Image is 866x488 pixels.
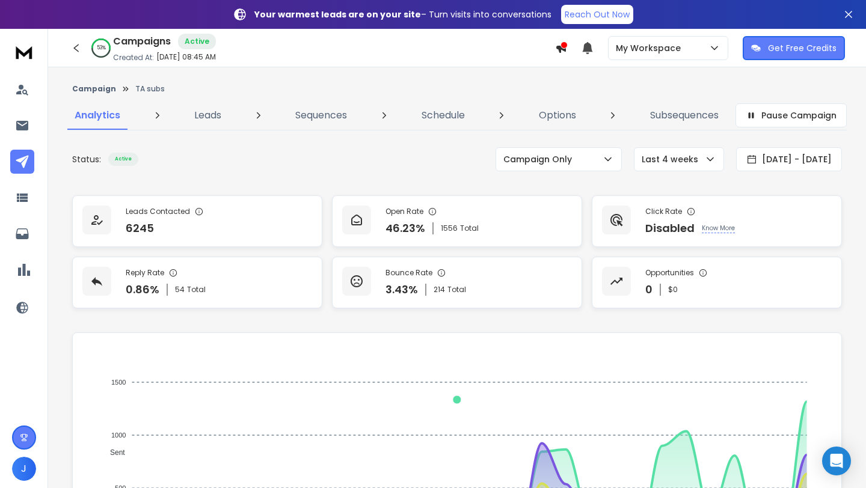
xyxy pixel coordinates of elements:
p: Reply Rate [126,268,164,278]
div: Active [178,34,216,49]
p: Opportunities [645,268,694,278]
p: Options [539,108,576,123]
p: Know More [702,224,735,233]
a: Reply Rate0.86%54Total [72,257,322,308]
p: 0.86 % [126,281,159,298]
button: Campaign [72,84,116,94]
a: Leads [187,101,229,130]
span: Sent [101,448,125,457]
p: Leads [194,108,221,123]
span: Total [187,285,206,294]
p: Analytics [75,108,120,123]
span: Total [460,224,479,233]
button: Get Free Credits [743,36,845,60]
p: 46.23 % [385,220,425,237]
p: My Workspace [616,42,686,54]
p: Bounce Rate [385,268,432,278]
p: – Turn visits into conversations [254,8,551,20]
a: Schedule [414,101,472,130]
p: Campaign Only [503,153,577,165]
a: Sequences [288,101,354,130]
p: TA subs [135,84,165,94]
tspan: 1500 [111,379,126,386]
p: Leads Contacted [126,207,190,216]
p: 0 [645,281,653,298]
span: 214 [434,285,445,294]
a: Open Rate46.23%1556Total [332,195,582,247]
a: Options [532,101,583,130]
a: Click RateDisabledKnow More [592,195,842,247]
p: Status: [72,153,101,165]
img: logo [12,41,36,63]
button: Pause Campaign [735,103,847,127]
p: Reach Out Now [565,8,630,20]
a: Subsequences [643,101,726,130]
p: $ 0 [668,285,678,294]
p: [DATE] 08:45 AM [156,52,216,62]
span: 54 [175,285,185,294]
strong: Your warmest leads are on your site [254,8,421,20]
span: Total [447,285,466,294]
tspan: 1000 [111,432,126,439]
p: 53 % [97,44,106,52]
p: 3.43 % [385,281,418,298]
span: 1556 [441,224,458,233]
a: Bounce Rate3.43%214Total [332,257,582,308]
button: J [12,457,36,481]
a: Opportunities0$0 [592,257,842,308]
p: Disabled [645,220,695,237]
p: Open Rate [385,207,423,216]
div: Active [108,153,138,166]
p: Sequences [295,108,347,123]
p: Last 4 weeks [642,153,703,165]
h1: Campaigns [113,34,171,49]
a: Leads Contacted6245 [72,195,322,247]
button: [DATE] - [DATE] [736,147,842,171]
p: Get Free Credits [768,42,837,54]
p: Click Rate [645,207,682,216]
p: 6245 [126,220,154,237]
div: Open Intercom Messenger [822,447,851,475]
a: Reach Out Now [561,5,633,24]
a: Analytics [67,101,127,130]
p: Schedule [422,108,465,123]
p: Subsequences [650,108,719,123]
p: Created At: [113,53,154,63]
